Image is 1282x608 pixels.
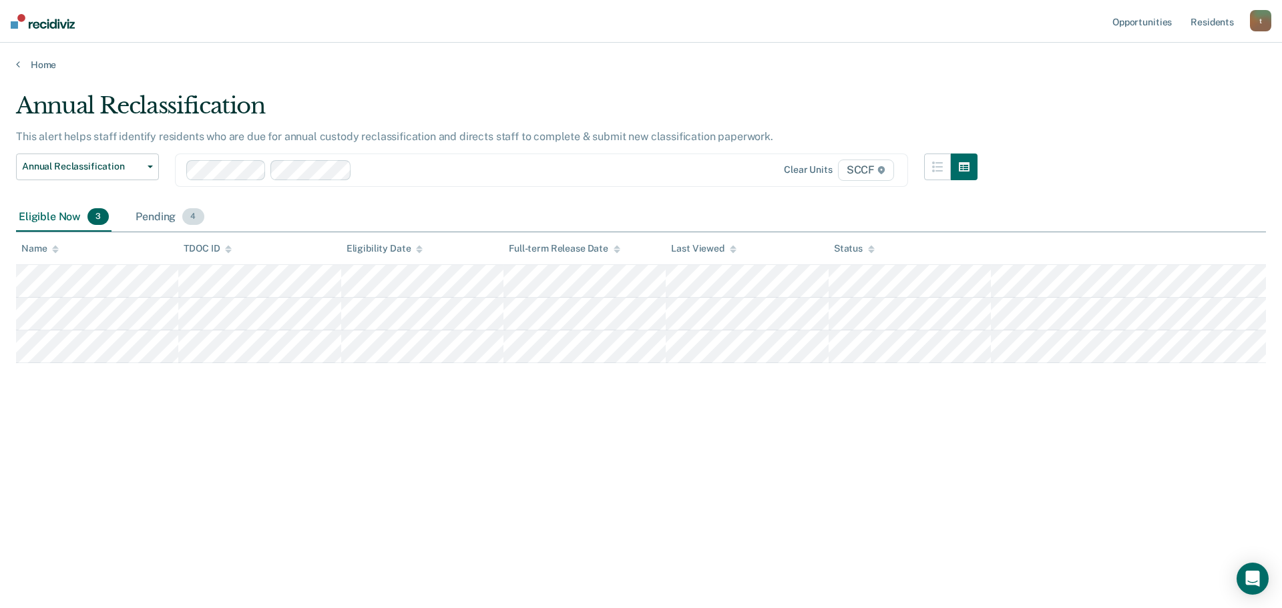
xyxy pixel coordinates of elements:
[838,160,894,181] span: SCCF
[1250,10,1271,31] button: t
[784,164,833,176] div: Clear units
[509,243,620,254] div: Full-term Release Date
[11,14,75,29] img: Recidiviz
[16,130,773,143] p: This alert helps staff identify residents who are due for annual custody reclassification and dir...
[133,203,206,232] div: Pending4
[16,59,1266,71] a: Home
[21,243,59,254] div: Name
[834,243,875,254] div: Status
[22,161,142,172] span: Annual Reclassification
[87,208,109,226] span: 3
[184,243,232,254] div: TDOC ID
[347,243,423,254] div: Eligibility Date
[671,243,736,254] div: Last Viewed
[16,154,159,180] button: Annual Reclassification
[16,92,978,130] div: Annual Reclassification
[1237,563,1269,595] div: Open Intercom Messenger
[16,203,112,232] div: Eligible Now3
[182,208,204,226] span: 4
